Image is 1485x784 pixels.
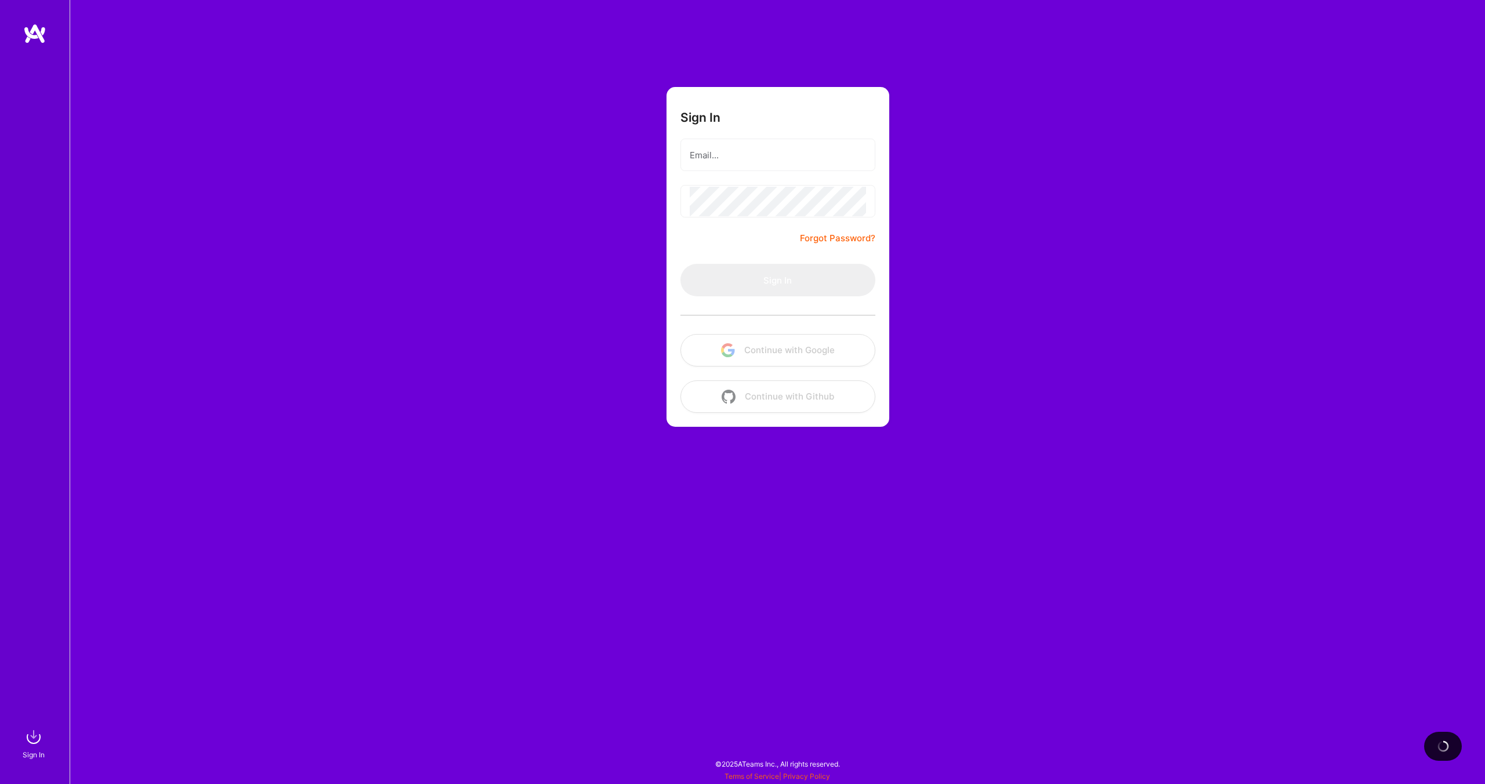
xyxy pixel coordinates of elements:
[24,725,45,761] a: sign inSign In
[23,749,45,761] div: Sign In
[690,140,866,170] input: Email...
[680,334,875,366] button: Continue with Google
[1437,741,1449,752] img: loading
[800,231,875,245] a: Forgot Password?
[680,110,720,125] h3: Sign In
[783,772,830,781] a: Privacy Policy
[680,264,875,296] button: Sign In
[23,23,46,44] img: logo
[22,725,45,749] img: sign in
[725,772,779,781] a: Terms of Service
[680,380,875,413] button: Continue with Github
[722,390,736,404] img: icon
[70,749,1485,778] div: © 2025 ATeams Inc., All rights reserved.
[721,343,735,357] img: icon
[725,772,830,781] span: |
